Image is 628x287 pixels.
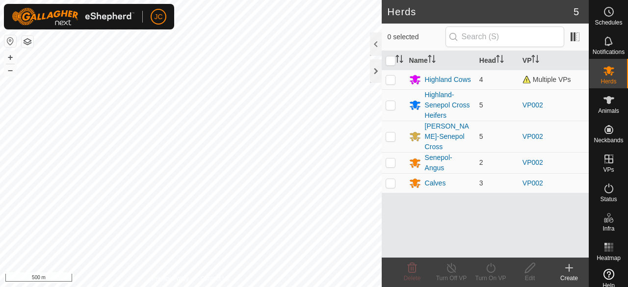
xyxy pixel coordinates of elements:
[601,78,616,84] span: Herds
[428,56,436,64] p-sorticon: Activate to sort
[531,56,539,64] p-sorticon: Activate to sort
[523,101,543,109] a: VP002
[152,274,189,283] a: Privacy Policy
[395,56,403,64] p-sorticon: Activate to sort
[425,121,471,152] div: [PERSON_NAME]-Senepol Cross
[510,274,549,283] div: Edit
[574,4,579,19] span: 5
[425,90,471,121] div: Highland-Senepol Cross Heifers
[549,274,589,283] div: Create
[432,274,471,283] div: Turn Off VP
[523,179,543,187] a: VP002
[594,137,623,143] span: Neckbands
[154,12,162,22] span: JC
[475,51,519,70] th: Head
[602,226,614,232] span: Infra
[479,76,483,83] span: 4
[425,153,471,173] div: Senepol-Angus
[4,35,16,47] button: Reset Map
[22,36,33,48] button: Map Layers
[12,8,134,26] img: Gallagher Logo
[496,56,504,64] p-sorticon: Activate to sort
[603,167,614,173] span: VPs
[523,76,571,83] span: Multiple VPs
[479,132,483,140] span: 5
[445,26,564,47] input: Search (S)
[4,52,16,63] button: +
[600,196,617,202] span: Status
[479,101,483,109] span: 5
[479,179,483,187] span: 3
[479,158,483,166] span: 2
[598,108,619,114] span: Animals
[425,178,446,188] div: Calves
[523,158,543,166] a: VP002
[523,132,543,140] a: VP002
[200,274,229,283] a: Contact Us
[404,275,421,282] span: Delete
[4,64,16,76] button: –
[471,274,510,283] div: Turn On VP
[405,51,475,70] th: Name
[595,20,622,26] span: Schedules
[425,75,471,85] div: Highland Cows
[593,49,625,55] span: Notifications
[388,32,445,42] span: 0 selected
[388,6,574,18] h2: Herds
[519,51,589,70] th: VP
[597,255,621,261] span: Heatmap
